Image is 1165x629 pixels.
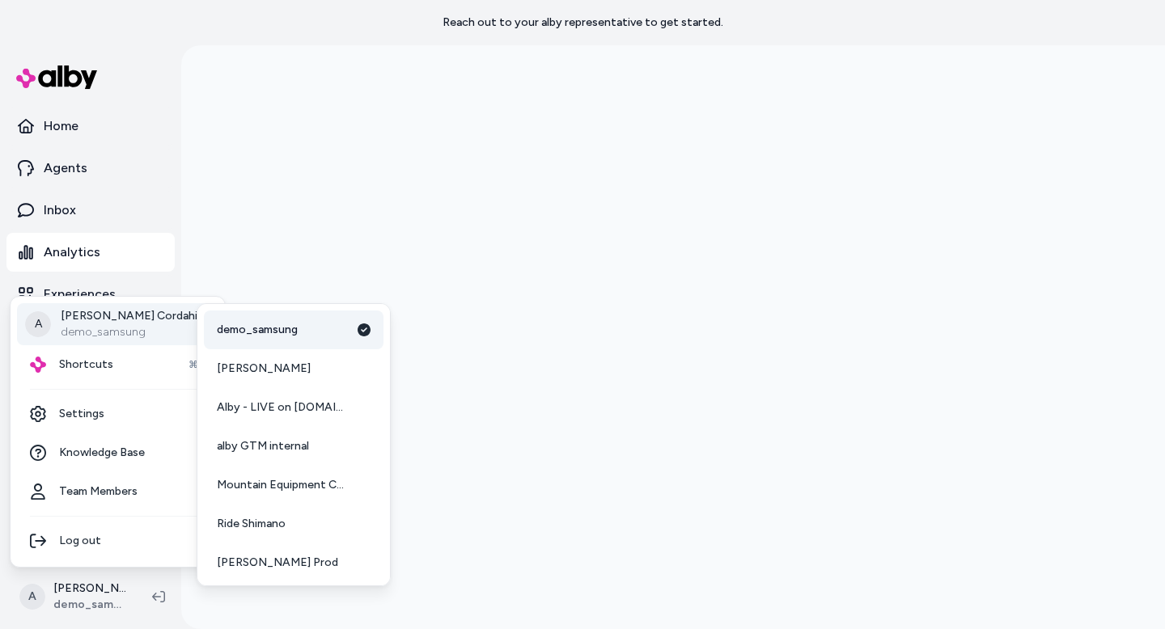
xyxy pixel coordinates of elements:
[17,472,218,511] a: Team Members
[17,521,218,560] div: Log out
[25,311,51,337] span: A
[217,555,338,571] span: [PERSON_NAME] Prod
[17,395,218,433] a: Settings
[217,477,350,493] span: Mountain Equipment Company
[217,361,311,377] span: [PERSON_NAME]
[217,516,286,532] span: Ride Shimano
[217,438,309,454] span: alby GTM internal
[217,322,298,338] span: demo_samsung
[217,399,351,416] span: Alby - LIVE on [DOMAIN_NAME]
[61,308,197,324] p: [PERSON_NAME] Cordahi
[189,358,205,371] span: ⌘K
[61,324,197,340] p: demo_samsung
[30,357,46,373] img: alby Logo
[59,357,113,373] span: Shortcuts
[59,445,145,461] span: Knowledge Base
